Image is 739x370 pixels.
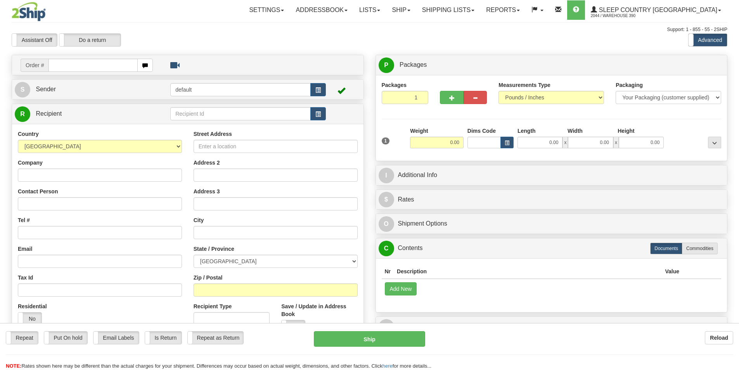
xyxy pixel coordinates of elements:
[170,107,311,120] input: Recipient Id
[194,302,232,310] label: Recipient Type
[18,245,32,253] label: Email
[15,82,170,97] a: S Sender
[282,320,305,333] label: No
[379,57,394,73] span: P
[618,127,635,135] label: Height
[18,302,47,310] label: Residential
[379,168,394,183] span: I
[650,243,682,254] label: Documents
[689,34,727,46] label: Advanced
[12,34,57,46] label: Assistant Off
[480,0,526,20] a: Reports
[379,192,394,207] span: $
[6,332,38,344] label: Repeat
[517,127,536,135] label: Length
[568,127,583,135] label: Width
[188,332,243,344] label: Repeat as Return
[710,335,728,341] b: Reload
[379,167,725,183] a: IAdditional Info
[410,127,428,135] label: Weight
[379,57,725,73] a: P Packages
[616,81,643,89] label: Packaging
[591,12,649,20] span: 2044 / Warehouse 390
[382,363,393,369] a: here
[194,159,220,167] label: Address 2
[682,243,718,254] label: Commodities
[194,245,234,253] label: State / Province
[379,240,725,256] a: CContents
[145,332,182,344] label: Is Return
[281,302,357,318] label: Save / Update in Address Book
[394,264,662,279] th: Description
[59,34,121,46] label: Do a return
[15,82,30,97] span: S
[93,332,139,344] label: Email Labels
[12,26,727,33] div: Support: 1 - 855 - 55 - 2SHIP
[6,363,21,369] span: NOTE:
[382,81,407,89] label: Packages
[379,192,725,208] a: $Rates
[386,0,416,20] a: Ship
[194,188,220,195] label: Address 3
[21,59,48,72] span: Order #
[708,137,721,148] div: ...
[15,106,30,122] span: R
[385,282,417,295] button: Add New
[379,241,394,256] span: C
[194,130,232,138] label: Street Address
[353,0,386,20] a: Lists
[467,127,496,135] label: Dims Code
[194,216,204,224] label: City
[18,159,43,167] label: Company
[562,137,568,148] span: x
[36,86,56,92] span: Sender
[36,110,62,117] span: Recipient
[382,137,390,144] span: 1
[314,331,425,347] button: Ship
[18,274,33,281] label: Tax Id
[400,61,427,68] span: Packages
[170,83,311,96] input: Sender Id
[12,2,46,21] img: logo2044.jpg
[662,264,682,279] th: Value
[379,216,394,232] span: O
[18,216,30,224] label: Tel #
[382,264,394,279] th: Nr
[379,319,725,335] a: RReturn Shipment
[194,274,223,281] label: Zip / Postal
[613,137,619,148] span: x
[379,216,725,232] a: OShipment Options
[194,140,358,153] input: Enter a location
[597,7,717,13] span: Sleep Country [GEOGRAPHIC_DATA]
[18,130,39,138] label: Country
[44,332,87,344] label: Put On hold
[585,0,727,20] a: Sleep Country [GEOGRAPHIC_DATA] 2044 / Warehouse 390
[290,0,353,20] a: Addressbook
[416,0,480,20] a: Shipping lists
[18,188,58,195] label: Contact Person
[721,145,738,224] iframe: chat widget
[705,331,733,344] button: Reload
[243,0,290,20] a: Settings
[498,81,550,89] label: Measurements Type
[18,313,42,325] label: No
[15,106,153,122] a: R Recipient
[379,319,394,335] span: R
